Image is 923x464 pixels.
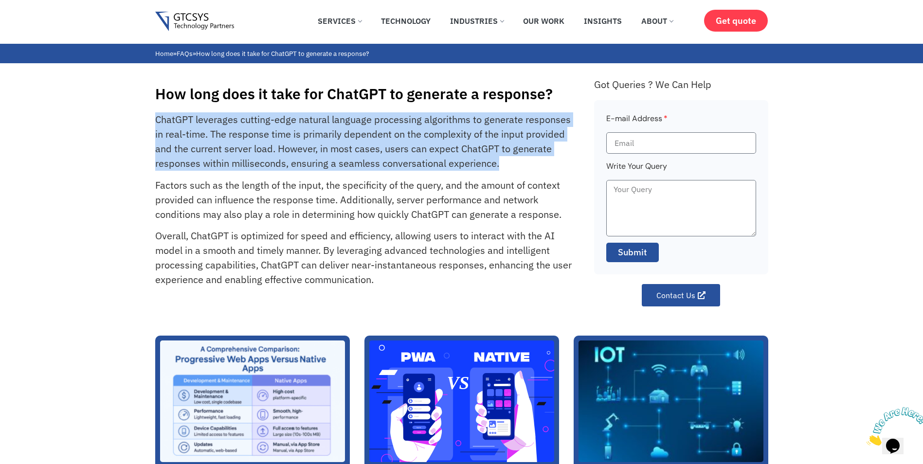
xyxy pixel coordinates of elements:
a: Get quote [704,10,768,32]
img: A Comprehensive Comparison [159,339,345,464]
p: Overall, ChatGPT is optimized for speed and efficiency, allowing users to interact with the AI mo... [155,229,572,287]
a: Progressive Web Apps vs. Native Apps [369,340,554,463]
a: Home [155,49,173,58]
a: Insights [577,10,629,32]
iframe: chat widget [863,403,923,449]
button: Submit [606,243,659,262]
a: About [634,10,680,32]
h1: How long does it take for ChatGPT to generate a response? [155,85,584,103]
a: Services [310,10,369,32]
span: Submit [618,246,647,259]
label: Write Your Query [606,160,667,180]
a: FAQs [177,49,193,58]
input: Email [606,132,756,154]
span: » » [155,49,369,58]
label: E-mail Address [606,112,668,132]
span: Contact Us [656,291,695,299]
a: Industries [443,10,511,32]
p: ChatGPT leverages cutting-edge natural language processing algorithms to generate responses in re... [155,112,572,171]
form: Faq Form [606,112,756,268]
a: A Comprehensive Comparison [160,340,345,463]
span: Get quote [716,16,756,26]
a: Technology [374,10,438,32]
a: Contact Us [642,284,720,306]
a: Our Work [516,10,572,32]
div: Got Queries ? We Can Help [594,78,768,90]
span: How long does it take for ChatGPT to generate a response? [196,49,369,58]
img: Chat attention grabber [4,4,64,42]
img: Gtcsys logo [155,12,235,32]
p: Factors such as the length of the input, the specificity of the query, and the amount of context ... [155,178,572,222]
a: IOT [579,340,763,463]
